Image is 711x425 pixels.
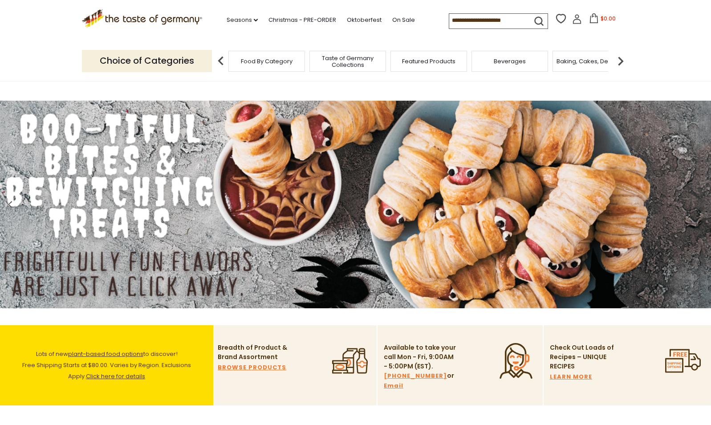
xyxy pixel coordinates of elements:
a: On Sale [392,15,415,25]
a: Baking, Cakes, Desserts [557,58,626,65]
a: BROWSE PRODUCTS [218,363,286,372]
a: Beverages [494,58,526,65]
button: $0.00 [584,13,622,27]
a: Taste of Germany Collections [312,55,383,68]
a: LEARN MORE [550,372,592,382]
a: Seasons [227,15,258,25]
a: Christmas - PRE-ORDER [268,15,336,25]
a: Food By Category [241,58,293,65]
p: Available to take your call Mon - Fri, 9:00AM - 5:00PM (EST). or [384,343,457,391]
a: Oktoberfest [347,15,382,25]
a: Featured Products [402,58,455,65]
p: Choice of Categories [82,50,212,72]
p: Breadth of Product & Brand Assortment [218,343,291,362]
span: Lots of new to discover! Free Shipping Starts at $80.00. Varies by Region. Exclusions Apply. [22,350,191,380]
img: next arrow [612,52,630,70]
a: Click here for details [86,372,145,380]
a: Email [384,381,403,391]
a: plant-based food options [68,350,143,358]
a: [PHONE_NUMBER] [384,371,447,381]
span: $0.00 [601,15,616,22]
img: previous arrow [212,52,230,70]
p: Check Out Loads of Recipes – UNIQUE RECIPES [550,343,614,371]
